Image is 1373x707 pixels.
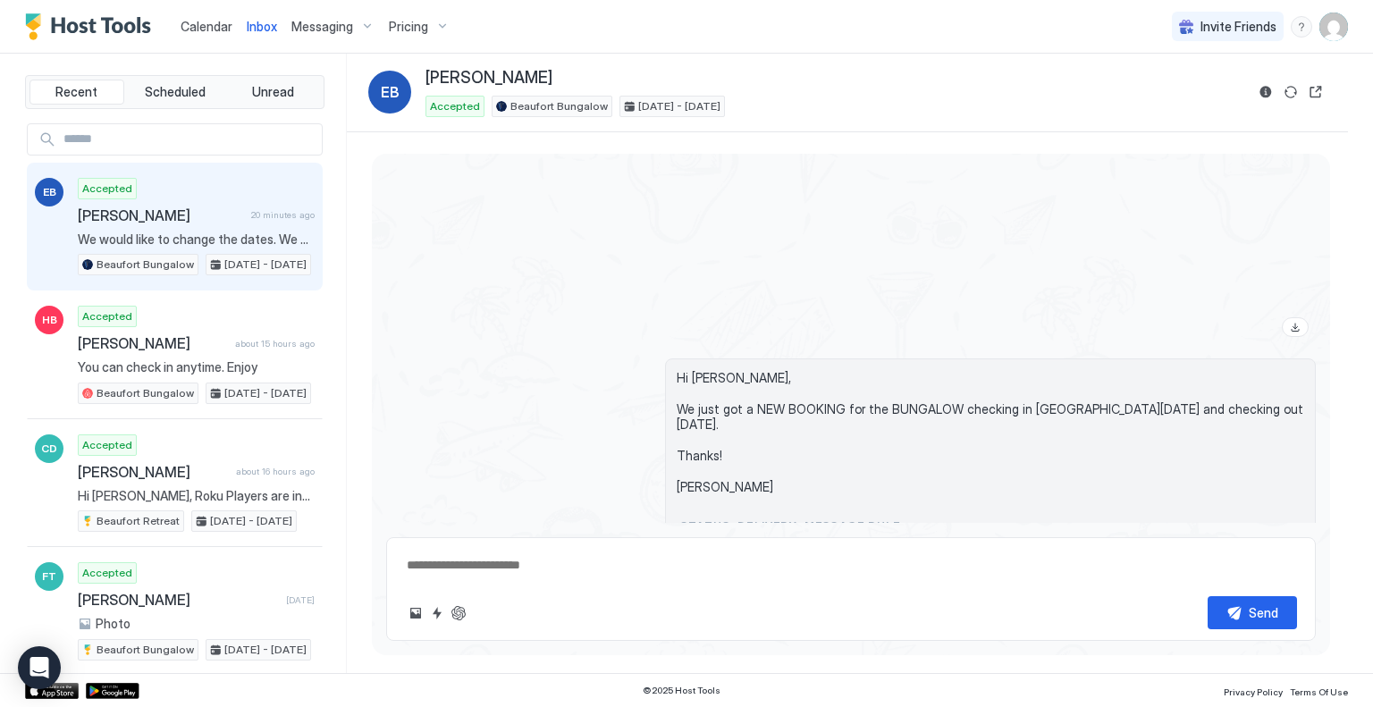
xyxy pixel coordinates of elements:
[1255,81,1276,103] button: Reservation information
[251,209,315,221] span: 20 minutes ago
[78,488,315,504] span: Hi [PERSON_NAME], Roku Players are installed on each TV. You may sign in to the streaming service...
[804,518,938,534] span: Message Rule
[425,68,552,88] span: [PERSON_NAME]
[18,646,61,689] div: Open Intercom Messenger
[82,181,132,197] span: Accepted
[41,441,57,457] span: CD
[29,80,124,105] button: Recent
[97,513,180,529] span: Beaufort Retreat
[448,602,469,624] button: ChatGPT Auto Reply
[82,437,132,453] span: Accepted
[252,84,294,100] span: Unread
[97,385,194,401] span: Beaufort Bungalow
[181,19,232,34] span: Calendar
[426,602,448,624] button: Quick reply
[42,312,57,328] span: HB
[643,685,720,696] span: © 2025 Host Tools
[381,81,400,103] span: EB
[430,98,480,114] span: Accepted
[224,257,307,273] span: [DATE] - [DATE]
[55,84,97,100] span: Recent
[78,359,315,375] span: You can check in anytime. Enjoy
[286,594,315,606] span: [DATE]
[1291,16,1312,38] div: menu
[96,616,131,632] span: Photo
[145,84,206,100] span: Scheduled
[236,466,315,477] span: about 16 hours ago
[78,231,315,248] span: We would like to change the dates. We have a very sick dog and can not make the trip
[210,513,292,529] span: [DATE] - [DATE]
[1290,686,1348,697] span: Terms Of Use
[1280,81,1301,103] button: Sync reservation
[78,591,279,609] span: [PERSON_NAME]
[1208,596,1297,629] button: Send
[82,565,132,581] span: Accepted
[638,98,720,114] span: [DATE] - [DATE]
[25,13,159,40] a: Host Tools Logo
[78,334,228,352] span: [PERSON_NAME]
[56,124,322,155] input: Input Field
[43,184,56,200] span: EB
[1224,681,1283,700] a: Privacy Policy
[247,19,277,34] span: Inbox
[247,17,277,36] a: Inbox
[224,385,307,401] span: [DATE] - [DATE]
[78,206,244,224] span: [PERSON_NAME]
[78,463,229,481] span: [PERSON_NAME]
[128,80,223,105] button: Scheduled
[389,19,428,35] span: Pricing
[510,98,608,114] span: Beaufort Bungalow
[1224,686,1283,697] span: Privacy Policy
[86,683,139,699] a: Google Play Store
[97,642,194,658] span: Beaufort Bungalow
[737,518,797,534] span: Delivery
[680,518,730,534] span: status
[291,19,353,35] span: Messaging
[1319,13,1348,41] div: User profile
[42,568,56,585] span: FT
[677,370,1304,495] span: Hi [PERSON_NAME], We just got a NEW BOOKING for the BUNGALOW checking in [GEOGRAPHIC_DATA][DATE] ...
[25,75,324,109] div: tab-group
[25,683,79,699] a: App Store
[82,308,132,324] span: Accepted
[1305,81,1327,103] button: Open reservation
[235,338,315,349] span: about 15 hours ago
[224,642,307,658] span: [DATE] - [DATE]
[97,257,194,273] span: Beaufort Bungalow
[1282,317,1309,337] a: Download
[1290,681,1348,700] a: Terms Of Use
[1200,19,1276,35] span: Invite Friends
[225,80,320,105] button: Unread
[181,17,232,36] a: Calendar
[1249,603,1278,622] div: Send
[405,602,426,624] button: Upload image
